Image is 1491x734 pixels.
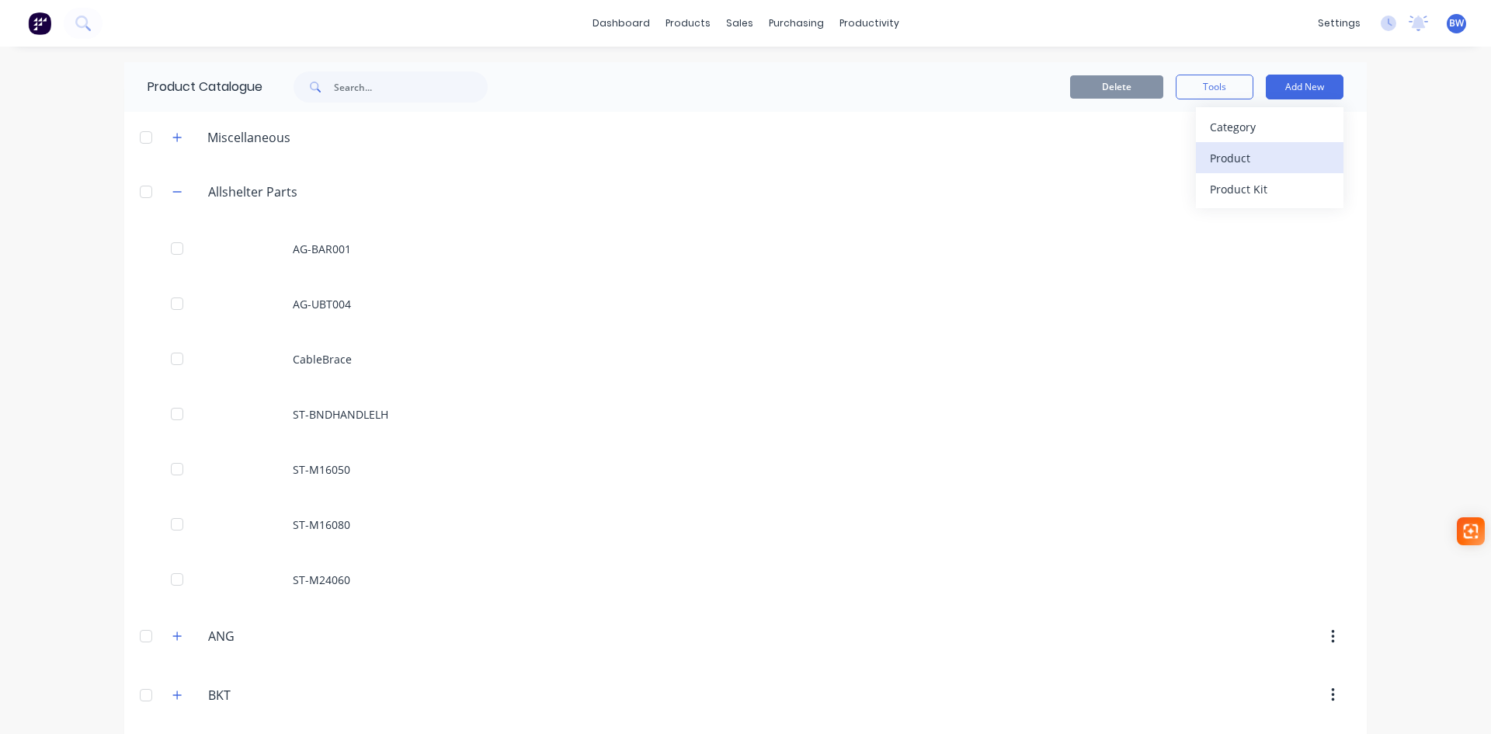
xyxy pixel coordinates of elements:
div: Category [1210,116,1329,138]
button: Tools [1176,75,1253,99]
div: AG-BAR001 [124,221,1367,277]
div: ST-M24060 [124,552,1367,607]
input: Enter category name [208,627,392,645]
div: productivity [832,12,907,35]
img: Factory [28,12,51,35]
input: Search... [334,71,488,103]
div: settings [1310,12,1368,35]
div: AG-UBT004 [124,277,1367,332]
button: Delete [1070,75,1163,99]
div: ST-M16050 [124,442,1367,497]
div: CableBrace [124,332,1367,387]
div: Product Catalogue [124,62,262,112]
input: Enter category name [208,686,392,704]
div: Product [1210,147,1329,169]
div: purchasing [761,12,832,35]
div: Product Kit [1210,178,1329,200]
div: sales [718,12,761,35]
div: Miscellaneous [195,128,303,147]
div: ST-BNDHANDLELH [124,387,1367,442]
input: Enter category name [208,183,392,201]
div: products [658,12,718,35]
span: BW [1449,16,1464,30]
button: Add New [1266,75,1343,99]
div: ST-M16080 [124,497,1367,552]
a: dashboard [585,12,658,35]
